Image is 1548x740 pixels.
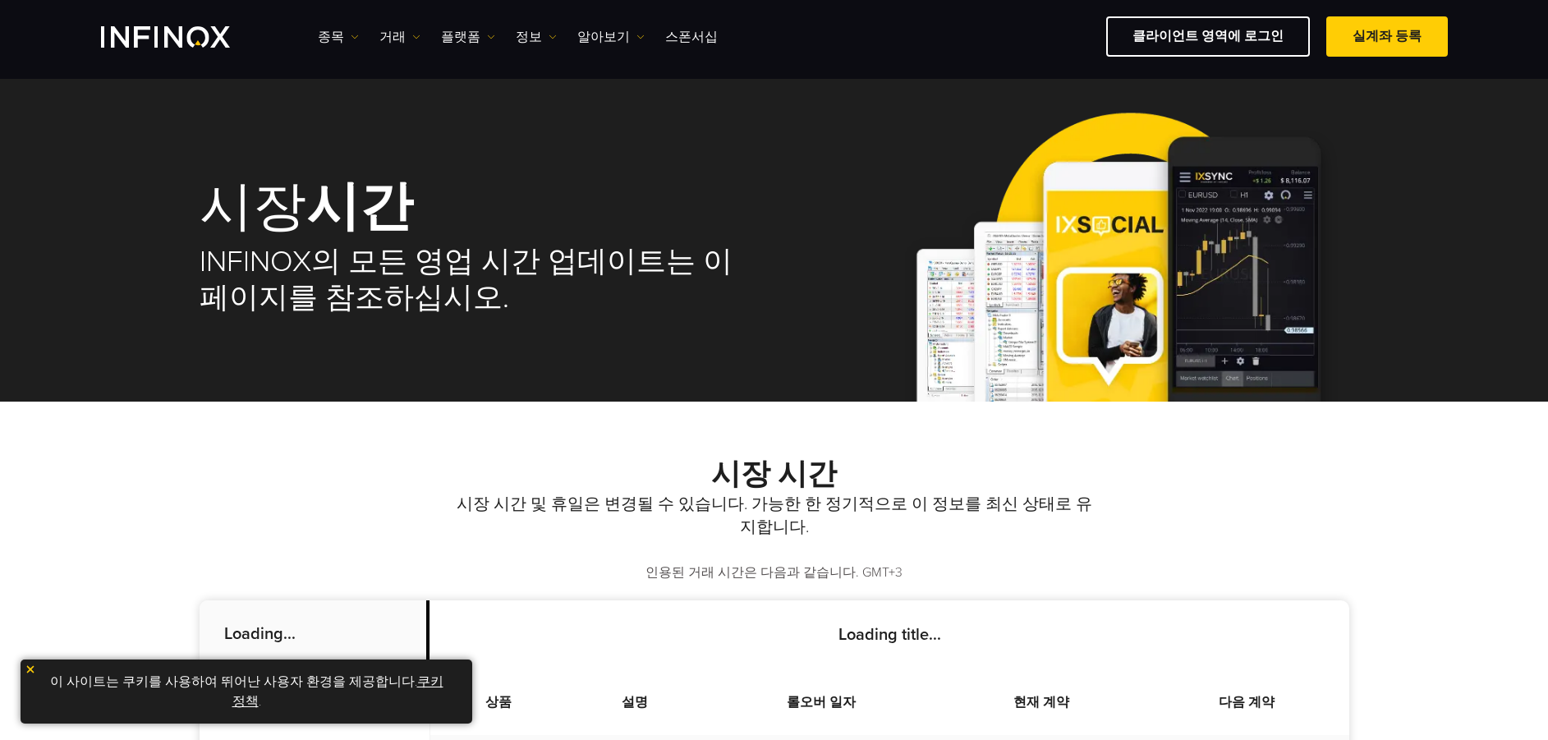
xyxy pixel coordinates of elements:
[939,669,1144,735] th: 현재 계약
[101,26,269,48] a: INFINOX Logo
[25,664,36,675] img: yellow close icon
[838,625,941,645] strong: Loading title...
[577,27,645,47] a: 알아보기
[379,27,420,47] a: 거래
[1106,16,1310,57] a: 클라이언트 영역에 로그인
[200,180,751,236] h1: 시장
[29,668,464,715] p: 이 사이트는 쿠키를 사용하여 뛰어난 사용자 환경을 제공합니다. .
[665,27,718,47] a: 스폰서십
[450,493,1099,539] p: 시장 시간 및 휴일은 변경될 수 있습니다. 가능한 한 정기적으로 이 정보를 최신 상태로 유지합니다.
[430,669,567,735] th: 상품
[318,27,359,47] a: 종목
[1326,16,1448,57] a: 실계좌 등록
[441,27,495,47] a: 플랫폼
[200,563,1349,582] p: 인용된 거래 시간은 다음과 같습니다. GMT+3
[200,244,751,316] h2: INFINOX의 모든 영업 시간 업데이트는 이 페이지를 참조하십시오.
[711,457,837,492] strong: 시장 시간
[703,669,939,735] th: 롤오버 일자
[567,669,703,735] th: 설명
[1144,669,1349,735] th: 다음 계약
[516,27,557,47] a: 정보
[306,175,413,240] strong: 시간
[224,624,296,644] strong: Loading...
